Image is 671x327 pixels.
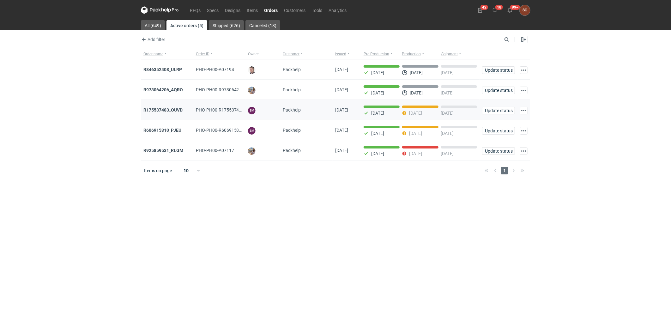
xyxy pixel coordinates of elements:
[501,167,508,174] span: 1
[283,148,301,153] span: Packhelp
[283,87,301,92] span: Packhelp
[520,5,530,15] button: SC
[196,51,209,57] span: Order ID
[283,107,301,112] span: Packhelp
[371,90,384,95] p: [DATE]
[409,151,422,156] p: [DATE]
[283,51,299,57] span: Customer
[335,148,348,153] span: 18/08/2025
[166,20,207,30] a: Active orders (5)
[335,51,346,57] span: Issued
[283,128,301,133] span: Packhelp
[196,87,258,92] span: PHO-PH00-R973064206_AQRO
[335,87,348,92] span: 03/09/2025
[520,5,530,15] div: Sylwia Cichórz
[482,107,515,114] button: Update status
[441,90,454,95] p: [DATE]
[141,20,165,30] a: All (649)
[196,107,258,112] span: PHO-PH00-R175537483_OUVD
[485,88,512,93] span: Update status
[505,5,515,15] button: 99+
[141,49,193,59] button: Order name
[140,36,166,43] button: Add filter
[335,107,348,112] span: 27/08/2025
[520,127,528,135] button: Actions
[196,67,234,72] span: PHO-PH00-A07194
[333,49,361,59] button: Issued
[441,131,454,136] p: [DATE]
[325,6,350,14] a: Analytics
[193,49,246,59] button: Order ID
[485,149,512,153] span: Update status
[485,129,512,133] span: Update status
[335,128,348,133] span: 21/08/2025
[485,68,512,72] span: Update status
[520,66,528,74] button: Actions
[361,49,401,59] button: Pre-Production
[143,87,183,92] a: R973064206_AQRO
[261,6,281,14] a: Orders
[364,51,389,57] span: Pre-Production
[209,20,244,30] a: Shipped (626)
[440,49,480,59] button: Shipment
[222,6,244,14] a: Designs
[371,70,384,75] p: [DATE]
[482,66,515,74] button: Update status
[482,147,515,155] button: Update status
[144,167,172,174] span: Items on page
[309,6,325,14] a: Tools
[335,67,348,72] span: 08/09/2025
[410,90,423,95] p: [DATE]
[196,128,257,133] span: PHO-PH00-R606915310_PJEU
[143,128,181,133] a: R606915310_PJEU
[520,87,528,94] button: Actions
[441,51,458,57] span: Shipment
[143,148,183,153] a: R925859531_RLGM
[248,147,256,155] img: Michał Palasek
[441,111,454,116] p: [DATE]
[244,6,261,14] a: Items
[280,49,333,59] button: Customer
[503,36,523,43] input: Search
[490,5,500,15] button: 18
[371,151,384,156] p: [DATE]
[441,151,454,156] p: [DATE]
[409,111,422,116] p: [DATE]
[248,66,256,74] img: Maciej Sikora
[143,67,182,72] a: R846352408_ULRP
[402,51,421,57] span: Production
[245,20,280,30] a: Canceled (18)
[248,107,256,114] figcaption: SM
[441,70,454,75] p: [DATE]
[283,67,301,72] span: Packhelp
[281,6,309,14] a: Customers
[371,111,384,116] p: [DATE]
[248,87,256,94] img: Michał Palasek
[248,51,259,57] span: Owner
[371,131,384,136] p: [DATE]
[485,108,512,113] span: Update status
[475,5,485,15] button: 42
[409,131,422,136] p: [DATE]
[176,166,196,175] div: 10
[482,87,515,94] button: Update status
[410,70,423,75] p: [DATE]
[401,49,440,59] button: Production
[143,51,163,57] span: Order name
[143,107,183,112] a: R175537483_OUVD
[482,127,515,135] button: Update status
[520,147,528,155] button: Actions
[204,6,222,14] a: Specs
[520,107,528,114] button: Actions
[196,148,234,153] span: PHO-PH00-A07117
[187,6,204,14] a: RFQs
[248,127,256,135] figcaption: SM
[141,6,179,14] svg: Packhelp Pro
